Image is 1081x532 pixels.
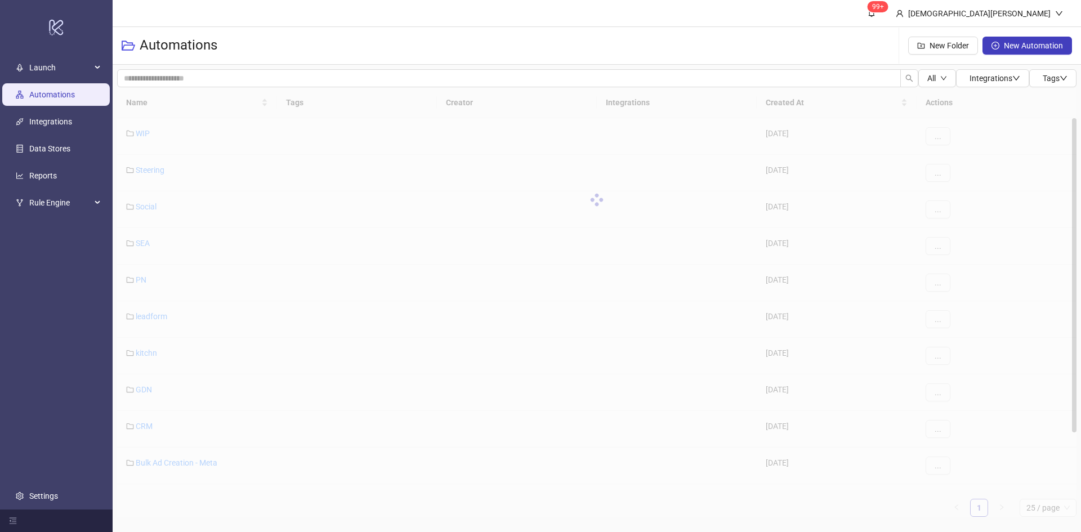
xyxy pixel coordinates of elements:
a: Automations [29,90,75,99]
span: menu-fold [9,517,17,525]
button: New Folder [908,37,978,55]
span: Integrations [970,74,1020,83]
span: bell [868,9,875,17]
button: New Automation [982,37,1072,55]
span: New Folder [930,41,969,50]
span: down [1060,74,1067,82]
span: search [905,74,913,82]
span: Launch [29,56,91,79]
a: Data Stores [29,144,70,153]
a: Integrations [29,117,72,126]
span: All [927,74,936,83]
h3: Automations [140,37,217,55]
span: user [896,10,904,17]
a: Settings [29,491,58,500]
span: down [1012,74,1020,82]
span: fork [16,199,24,207]
div: [DEMOGRAPHIC_DATA][PERSON_NAME] [904,7,1055,20]
span: down [940,75,947,82]
span: folder-add [917,42,925,50]
span: Tags [1043,74,1067,83]
span: folder-open [122,39,135,52]
span: New Automation [1004,41,1063,50]
button: Tagsdown [1029,69,1076,87]
button: Integrationsdown [956,69,1029,87]
span: down [1055,10,1063,17]
a: Reports [29,171,57,180]
sup: 685 [868,1,888,12]
button: Alldown [918,69,956,87]
span: rocket [16,64,24,71]
span: Rule Engine [29,191,91,214]
span: plus-circle [991,42,999,50]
